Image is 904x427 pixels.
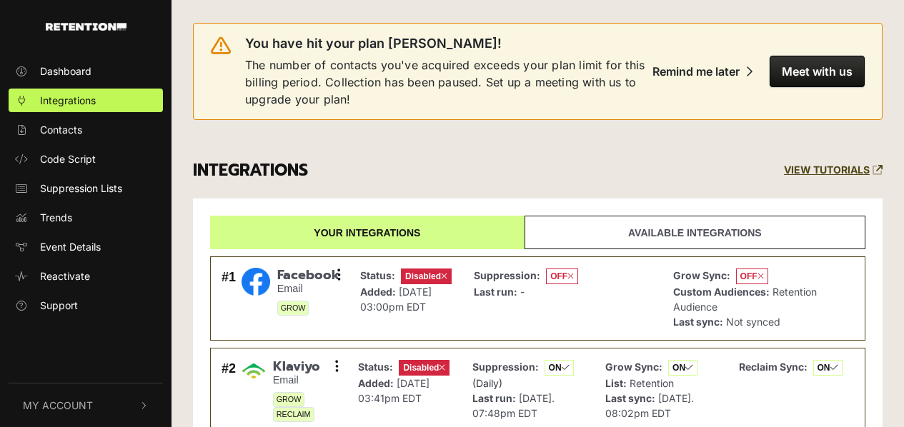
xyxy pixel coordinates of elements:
span: Event Details [40,239,101,254]
strong: Custom Audiences: [673,286,770,298]
div: Remind me later [652,64,740,79]
span: Disabled [399,360,449,376]
button: Remind me later [641,56,764,87]
span: - [520,286,525,298]
span: Facebook [277,268,339,283]
span: GROW [273,392,305,407]
span: The number of contacts you've acquired exceeds your plan limit for this billing period. Collectio... [245,56,673,108]
a: VIEW TUTORIALS [784,164,883,176]
strong: Grow Sync: [673,269,730,281]
small: Email [273,374,337,386]
a: Event Details [9,235,163,258]
h3: INTEGRATIONS [193,161,308,181]
span: (Daily) [472,377,502,389]
span: Contacts [40,122,82,137]
span: [DATE]. 07:48pm EDT [472,392,555,419]
strong: Reclaim Sync: [739,361,808,373]
strong: Suppression: [474,269,540,281]
strong: Last sync: [605,392,655,404]
strong: Added: [360,286,396,298]
strong: Status: [360,269,395,281]
a: Available integrations [525,216,865,249]
span: OFF [546,268,578,284]
img: Klaviyo [242,359,266,383]
span: My Account [23,398,93,413]
span: Disabled [401,268,452,284]
span: GROW [277,301,309,316]
span: ON [545,360,574,376]
span: You have hit your plan [PERSON_NAME]! [245,35,502,52]
div: #1 [222,268,236,329]
span: Integrations [40,93,96,108]
span: Code Script [40,151,96,166]
span: [DATE] 03:41pm EDT [358,377,429,404]
a: Code Script [9,147,163,171]
span: Trends [40,210,72,225]
a: Trends [9,206,163,229]
a: Your integrations [210,216,525,249]
span: [DATE] 03:00pm EDT [360,286,432,313]
strong: List: [605,377,627,389]
strong: Last sync: [673,316,723,328]
button: My Account [9,383,163,427]
span: Dashboard [40,64,91,79]
span: Retention Audience [673,286,817,313]
a: Suppression Lists [9,176,163,200]
small: Email [277,283,339,295]
span: Suppression Lists [40,181,122,196]
strong: Last run: [472,392,516,404]
strong: Added: [358,377,394,389]
span: RECLAIM [273,407,314,422]
strong: Suppression: [472,361,539,373]
span: OFF [736,268,768,284]
span: [DATE]. 08:02pm EDT [605,392,694,419]
a: Dashboard [9,59,163,83]
span: Retention [630,377,674,389]
span: Not synced [726,316,780,328]
strong: Grow Sync: [605,361,662,373]
span: Reactivate [40,268,90,283]
span: Klaviyo [273,359,337,375]
span: Support [40,298,78,313]
span: ON [813,360,843,376]
a: Integrations [9,89,163,112]
img: Retention.com [46,23,126,31]
strong: Status: [358,361,393,373]
a: Support [9,293,163,317]
button: Meet with us [770,56,865,87]
img: Facebook [242,268,270,296]
strong: Last run: [474,286,517,298]
a: Contacts [9,118,163,141]
div: #2 [222,359,236,422]
span: ON [668,360,697,376]
a: Reactivate [9,264,163,288]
